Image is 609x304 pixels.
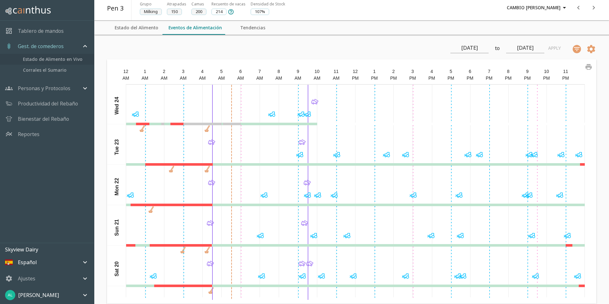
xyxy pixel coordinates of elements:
[269,68,288,75] div: 8
[18,42,64,50] p: Gest. de comederos
[256,76,263,81] span: AM
[403,68,422,75] div: 3
[123,76,129,81] span: AM
[5,246,94,253] p: Skyview Dairy
[140,9,161,15] span: Milking
[537,68,556,75] div: 10
[524,76,531,81] span: PM
[326,68,346,75] div: 11
[251,9,269,15] span: 107%
[174,68,193,75] div: 3
[231,68,250,75] div: 6
[422,68,441,75] div: 4
[499,68,518,75] div: 8
[581,59,596,75] button: print chart
[288,68,307,75] div: 9
[180,76,187,81] span: AM
[18,291,59,299] p: [PERSON_NAME]
[135,68,154,75] div: 1
[163,21,227,35] button: Eventos de Alimentación
[371,76,378,81] span: PM
[211,1,246,7] span: Recuento de vacas
[193,68,212,75] div: 4
[346,68,365,75] div: 12
[505,76,512,81] span: PM
[556,68,575,75] div: 11
[276,76,282,81] span: AM
[390,76,397,81] span: PM
[18,275,35,282] p: Ajustes
[409,76,416,81] span: PM
[518,68,537,75] div: 9
[250,68,269,75] div: 7
[441,68,461,75] div: 5
[23,67,89,74] span: Corrales el Sumario
[107,4,124,13] h5: Pen 3
[116,68,135,75] div: 12
[365,68,384,75] div: 1
[212,68,231,75] div: 5
[167,9,182,15] span: 150
[18,84,70,92] p: Personas y Protocolos
[18,258,37,266] p: Español
[480,68,499,75] div: 7
[495,44,500,52] p: to
[5,290,15,300] img: 44e0c0982e0157911c4f20c2b3bd867d
[307,68,326,75] div: 10
[18,100,78,107] a: Productividad del Rebaño
[251,1,285,7] span: Densidad de Stock
[161,76,168,81] span: AM
[448,76,454,81] span: PM
[18,130,39,138] a: Reportes
[467,76,473,81] span: PM
[562,76,569,81] span: PM
[461,68,480,75] div: 6
[486,76,492,81] span: PM
[110,21,163,35] button: Estado del Alimento
[352,76,359,81] span: PM
[543,76,550,81] span: PM
[167,1,186,7] span: Atrapadas
[506,43,544,53] input: End Date
[191,1,204,7] span: Camas
[199,76,206,81] span: AM
[333,76,340,81] span: AM
[142,76,148,81] span: AM
[18,115,69,123] a: Bienestar del Rebaño
[212,9,226,15] span: 214
[192,9,206,15] span: 200
[23,56,89,63] span: Estado de Alimento en Vivo
[227,21,278,35] button: Tendencias
[295,76,301,81] span: AM
[586,43,596,53] div: Schedule settings
[18,27,64,35] a: Tablero de mandos
[140,1,152,7] span: Grupo
[314,76,320,81] span: AM
[428,76,435,81] span: PM
[154,68,174,75] div: 2
[384,68,403,75] div: 2
[450,43,489,53] input: Start Date
[237,76,244,81] span: AM
[218,76,225,81] span: AM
